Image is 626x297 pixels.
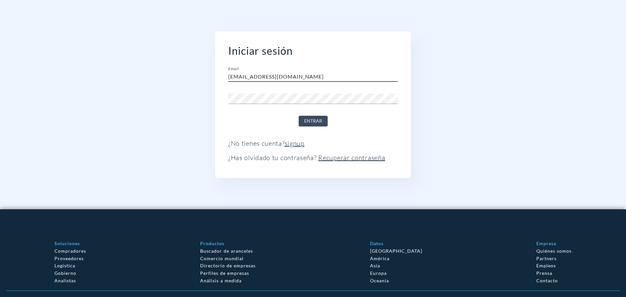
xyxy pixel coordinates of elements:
a: [GEOGRAPHIC_DATA] [370,248,422,254]
a: Compradores [54,248,86,254]
a: Comercio mundial [200,256,244,261]
a: Recuperar contraseña [318,154,385,162]
a: Análisis a medida [200,278,242,283]
a: Oceanía [370,278,389,283]
a: Buscador de aranceles [200,248,253,254]
label: Email [228,67,239,71]
a: Europa [370,270,387,276]
a: América [370,256,390,261]
a: Analistas [54,278,76,283]
a: Soluciones [54,241,80,246]
a: Logistica [54,263,75,268]
p: ¿No tienes cuenta? [228,140,398,147]
button: Entrar [299,116,328,126]
a: Empleos [536,263,556,268]
a: signup [285,139,305,147]
a: Directorio de empresas [200,263,256,268]
a: Datos [370,241,383,246]
a: Partners [536,256,557,261]
a: Asia [370,263,380,268]
a: Quiénes somos [536,248,572,254]
a: Perfiles de empresas [200,270,249,276]
a: Productos [200,241,224,246]
a: Proveedores [54,256,84,261]
p: ¿Has olvidado tu contraseña? [228,154,398,162]
a: Contacto [536,278,558,283]
a: Gobierno [54,270,76,276]
a: Prensa [536,270,552,276]
h2: Iniciar sesión [228,44,398,57]
a: Empresa [536,241,556,246]
span: Entrar [304,117,322,125]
